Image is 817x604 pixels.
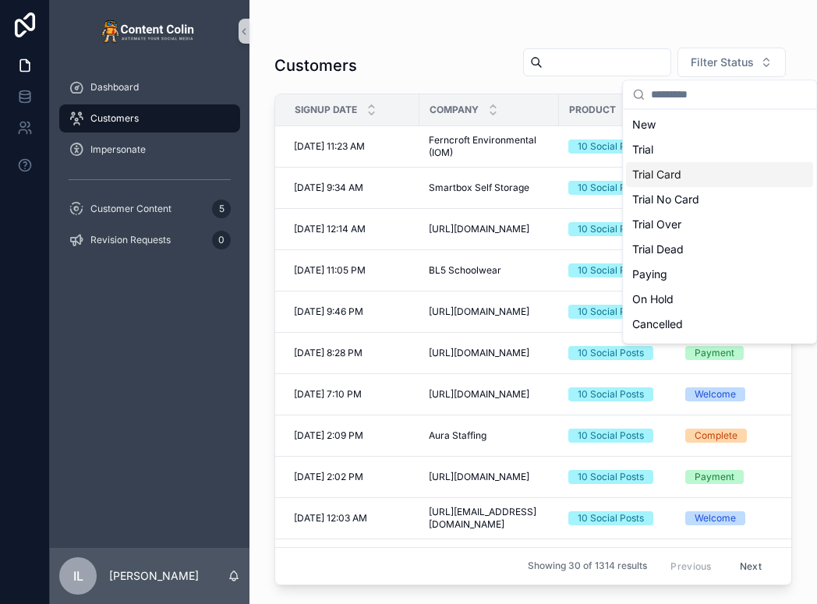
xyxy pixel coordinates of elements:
div: 10 Social Posts [578,346,644,360]
div: System Cancelled [626,337,813,362]
div: On Hold [626,287,813,312]
span: Dashboard [90,81,139,94]
div: Payment [695,346,734,360]
div: Trial Over [626,212,813,237]
div: Paying [626,262,813,287]
span: Revision Requests [90,234,171,246]
a: Customer Content5 [59,195,240,223]
span: [DATE] 9:34 AM [294,182,363,194]
span: [DATE] 11:05 PM [294,264,366,277]
div: Payment [695,470,734,484]
span: Customer Content [90,203,172,215]
div: Trial Dead [626,237,813,262]
span: [URL][DOMAIN_NAME] [429,347,529,359]
div: 5 [212,200,231,218]
div: Trial Card [626,162,813,187]
span: [DATE] 2:02 PM [294,471,363,483]
span: BL5 Schoolwear [429,264,501,277]
span: [DATE] 8:28 PM [294,347,363,359]
span: [DATE] 7:10 PM [294,388,362,401]
span: Signup Date [295,104,357,116]
span: [DATE] 12:03 AM [294,512,367,525]
div: Welcome [695,387,736,401]
div: 10 Social Posts [578,140,644,154]
span: [DATE] 2:09 PM [294,429,363,442]
span: Customers [90,112,139,125]
div: Welcome [695,511,736,525]
a: Impersonate [59,136,240,164]
div: scrollable content [50,62,249,274]
div: 0 [212,231,231,249]
h1: Customers [274,55,357,76]
a: Revision Requests0 [59,226,240,254]
a: Customers [59,104,240,132]
div: Complete [695,429,737,443]
span: Aura Staffing [429,429,486,442]
div: 10 Social Posts [578,263,644,277]
span: [URL][DOMAIN_NAME] [429,471,529,483]
span: Company [430,104,479,116]
span: [URL][EMAIL_ADDRESS][DOMAIN_NAME] [429,506,550,531]
div: New [626,112,813,137]
div: Suggestions [623,109,816,343]
span: Filter Status [691,55,754,70]
span: [URL][DOMAIN_NAME] [429,388,529,401]
button: Next [729,554,773,578]
div: 10 Social Posts [578,429,644,443]
div: 10 Social Posts [578,470,644,484]
span: Impersonate [90,143,146,156]
img: App logo [101,19,198,44]
a: Dashboard [59,73,240,101]
div: 10 Social Posts [578,305,644,319]
span: [DATE] 12:14 AM [294,223,366,235]
div: 10 Social Posts [578,511,644,525]
span: Showing 30 of 1314 results [528,560,647,573]
span: Smartbox Self Storage [429,182,529,194]
div: 10 Social Posts [578,387,644,401]
div: Trial No Card [626,187,813,212]
span: [DATE] 11:23 AM [294,140,365,153]
div: Trial [626,137,813,162]
span: [DATE] 9:46 PM [294,306,363,318]
span: IL [73,567,83,585]
span: [URL][DOMAIN_NAME] [429,223,529,235]
p: [PERSON_NAME] [109,568,199,584]
div: 10 Social Posts [578,222,644,236]
div: 10 Social Posts [578,181,644,195]
span: Ferncroft Environmental (IOM) [429,134,550,159]
button: Select Button [677,48,786,77]
div: Cancelled [626,312,813,337]
span: [URL][DOMAIN_NAME] [429,306,529,318]
span: Product [569,104,616,116]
